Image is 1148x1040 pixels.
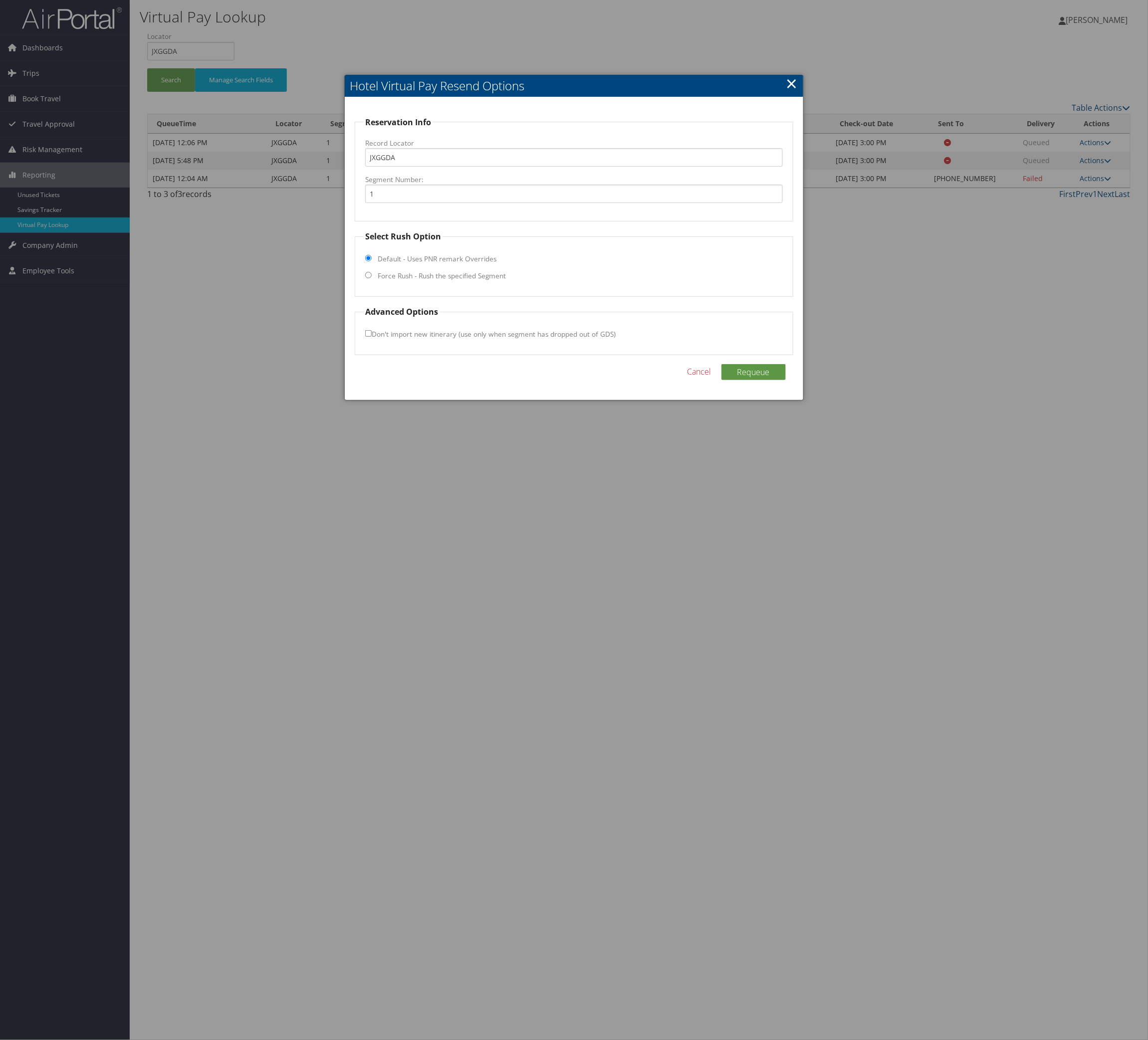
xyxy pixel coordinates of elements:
input: Don't import new itinerary (use only when segment has dropped out of GDS) [365,330,372,337]
a: Close [786,73,798,93]
legend: Reservation Info [364,116,433,128]
legend: Advanced Options [364,306,440,318]
label: Force Rush - Rush the specified Segment [378,271,506,281]
h2: Hotel Virtual Pay Resend Options [345,75,803,97]
a: Cancel [688,366,711,378]
label: Segment Number: [365,175,782,185]
label: Don't import new itinerary (use only when segment has dropped out of GDS) [365,325,616,343]
label: Record Locator [365,138,782,148]
label: Default - Uses PNR remark Overrides [378,254,496,264]
button: Requeue [721,364,786,380]
legend: Select Rush Option [364,230,443,242]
